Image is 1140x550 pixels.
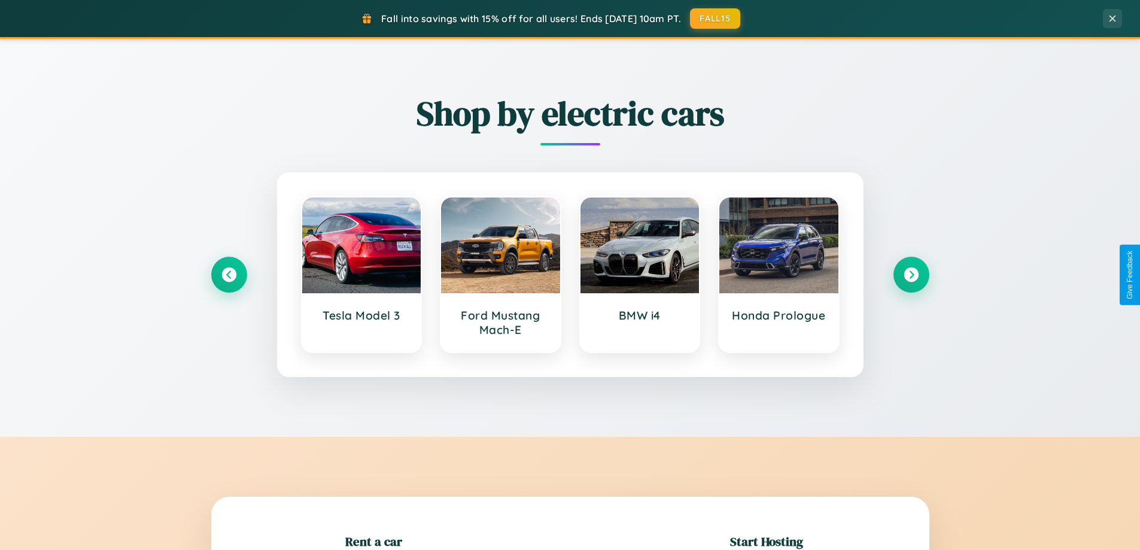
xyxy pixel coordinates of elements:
button: FALL15 [690,8,740,29]
h2: Shop by electric cars [211,90,929,136]
h2: Rent a car [345,533,402,550]
h3: Honda Prologue [731,308,826,323]
h3: Tesla Model 3 [314,308,409,323]
h3: Ford Mustang Mach-E [453,308,548,337]
h3: BMW i4 [592,308,688,323]
h2: Start Hosting [730,533,803,550]
span: Fall into savings with 15% off for all users! Ends [DATE] 10am PT. [381,13,681,25]
div: Give Feedback [1126,251,1134,299]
